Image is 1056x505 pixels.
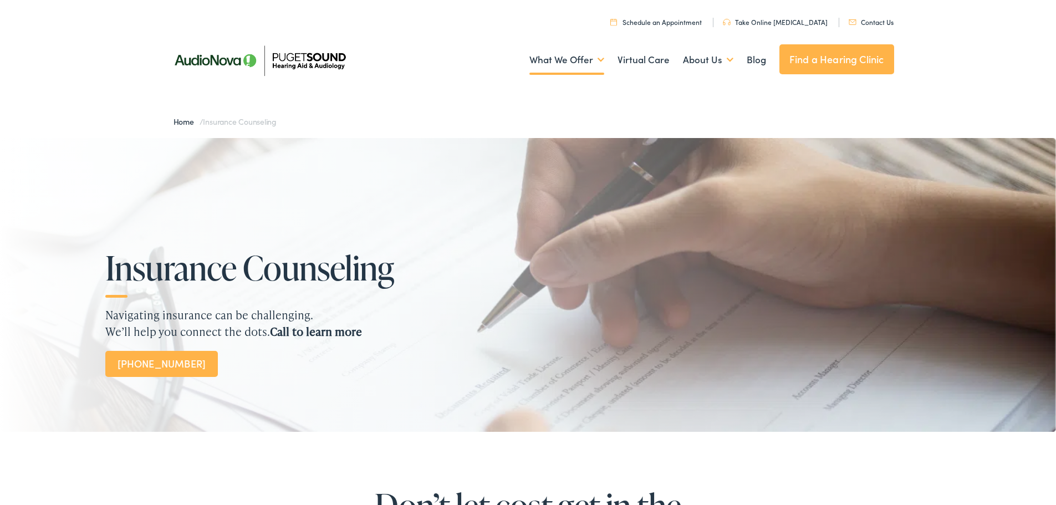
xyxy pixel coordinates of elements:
[849,19,856,25] img: utility icon
[174,116,200,127] a: Home
[610,18,617,25] img: utility icon
[618,39,670,80] a: Virtual Care
[723,17,828,27] a: Take Online [MEDICAL_DATA]
[779,44,894,74] a: Find a Hearing Clinic
[105,351,218,377] a: [PHONE_NUMBER]
[849,17,894,27] a: Contact Us
[529,39,604,80] a: What We Offer
[610,17,702,27] a: Schedule an Appointment
[174,116,277,127] span: /
[105,249,416,286] h1: Insurance Counseling
[747,39,766,80] a: Blog
[683,39,733,80] a: About Us
[203,116,277,127] span: Insurance Counseling
[270,324,362,339] strong: Call to learn more
[723,19,731,25] img: utility icon
[105,307,951,340] p: Navigating insurance can be challenging. We’ll help you connect the dots.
